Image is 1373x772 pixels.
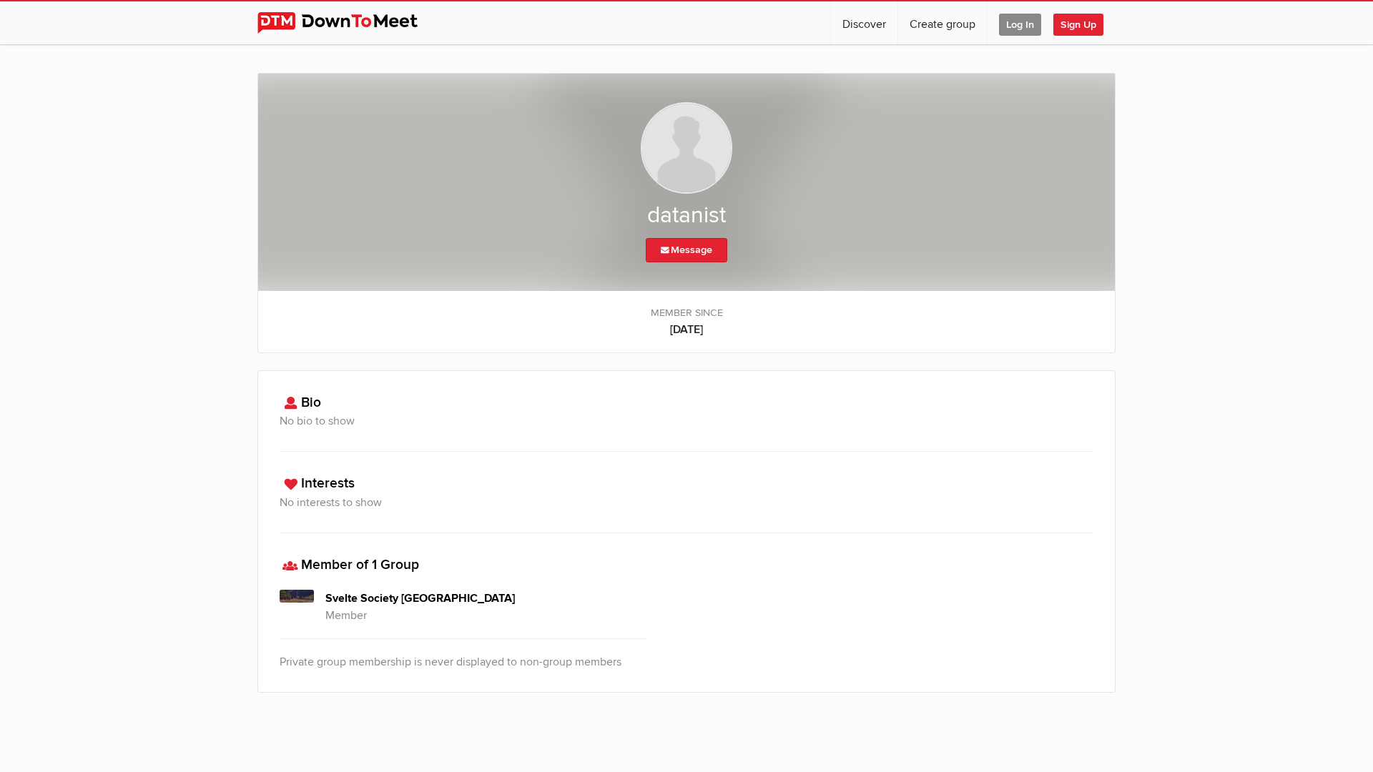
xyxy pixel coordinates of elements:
h3: Bio [280,392,1093,413]
h3: No interests to show [280,494,1093,511]
h3: Interests [280,473,1093,494]
h3: No bio to show [280,412,1093,430]
h3: Member of 1 Group [280,555,1093,575]
a: Log In [988,1,1053,44]
img: datanist [641,102,732,194]
span: Sign Up [1053,14,1103,36]
a: Sign Up [1053,1,1115,44]
h2: datanist [287,201,1086,231]
span: Member since [272,305,1101,321]
a: Message [646,238,727,262]
a: Create group [898,1,987,44]
p: Private group membership is never displayed to non-group members [280,653,1093,670]
b: [DATE] [272,321,1101,338]
span: Log In [999,14,1041,36]
p: Member [325,607,646,624]
img: DownToMeet [257,12,440,34]
h4: Svelte Society [GEOGRAPHIC_DATA] [325,590,646,607]
a: Discover [831,1,897,44]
